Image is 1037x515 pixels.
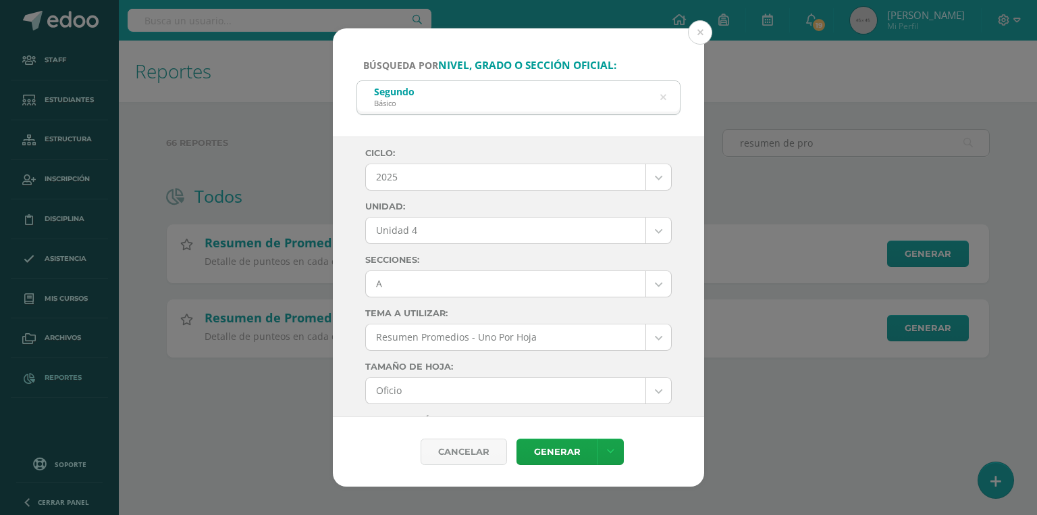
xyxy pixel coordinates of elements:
[376,164,635,190] span: 2025
[365,255,672,265] label: Secciones:
[688,20,712,45] button: Close (Esc)
[376,324,635,350] span: Resumen Promedios - Uno Por Hoja
[366,324,671,350] a: Resumen Promedios - Uno Por Hoja
[365,148,672,158] label: Ciclo:
[357,81,680,114] input: ej. Primero primaria, etc.
[374,85,415,98] div: Segundo
[365,308,672,318] label: Tema a Utilizar:
[366,378,671,403] a: Oficio
[516,439,597,465] a: Generar
[421,439,507,465] div: Cancelar
[376,271,635,297] span: A
[363,59,616,72] span: Búsqueda por
[376,218,635,243] span: Unidad 4
[365,201,672,212] label: Unidad:
[374,98,415,108] div: Básico
[366,164,671,190] a: 2025
[366,218,671,243] a: Unidad 4
[365,362,672,372] label: Tamaño de hoja:
[365,415,672,425] label: Visualización de Nota
[366,271,671,297] a: A
[376,378,635,403] span: Oficio
[438,58,616,72] strong: nivel, grado o sección oficial:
